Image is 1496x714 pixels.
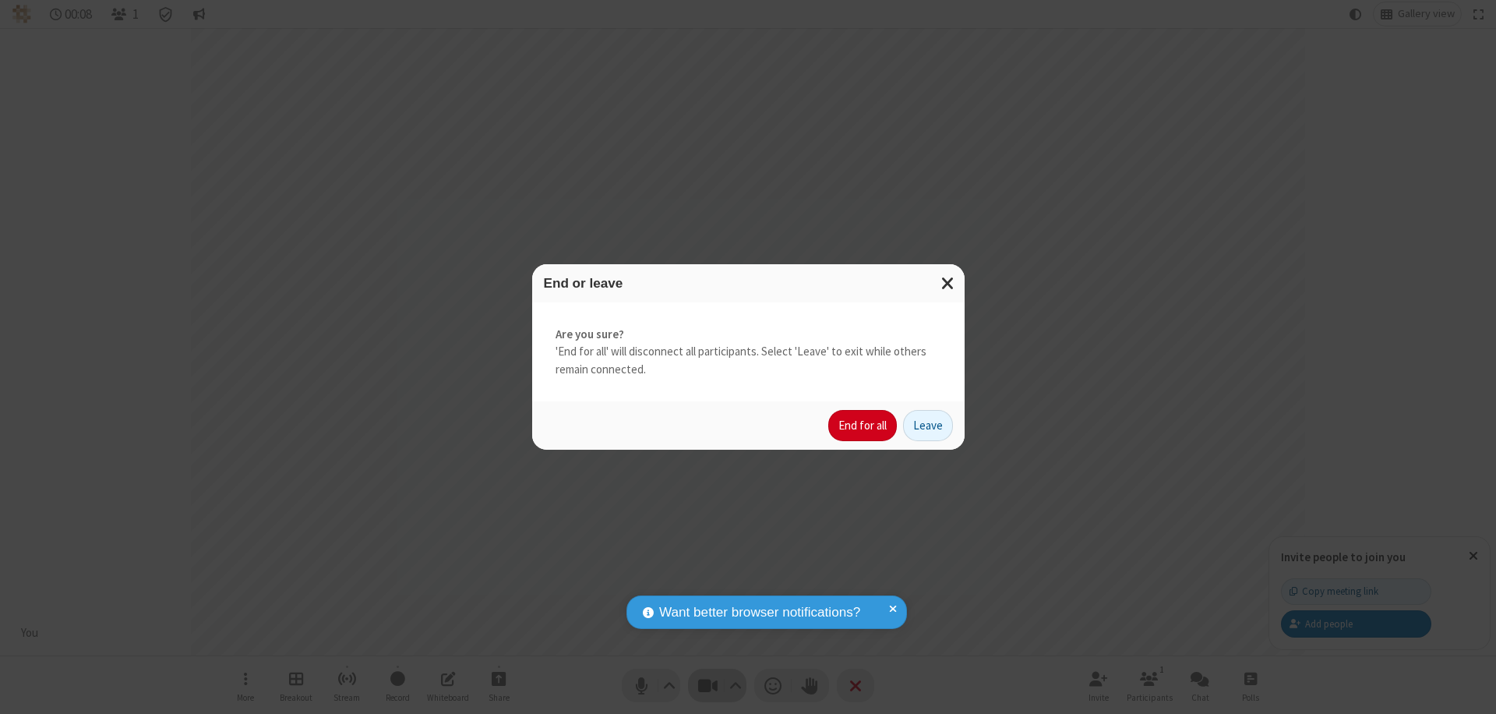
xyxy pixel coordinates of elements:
div: 'End for all' will disconnect all participants. Select 'Leave' to exit while others remain connec... [532,302,965,402]
h3: End or leave [544,276,953,291]
button: Leave [903,410,953,441]
button: End for all [828,410,897,441]
button: Close modal [932,264,965,302]
strong: Are you sure? [556,326,941,344]
span: Want better browser notifications? [659,603,860,623]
